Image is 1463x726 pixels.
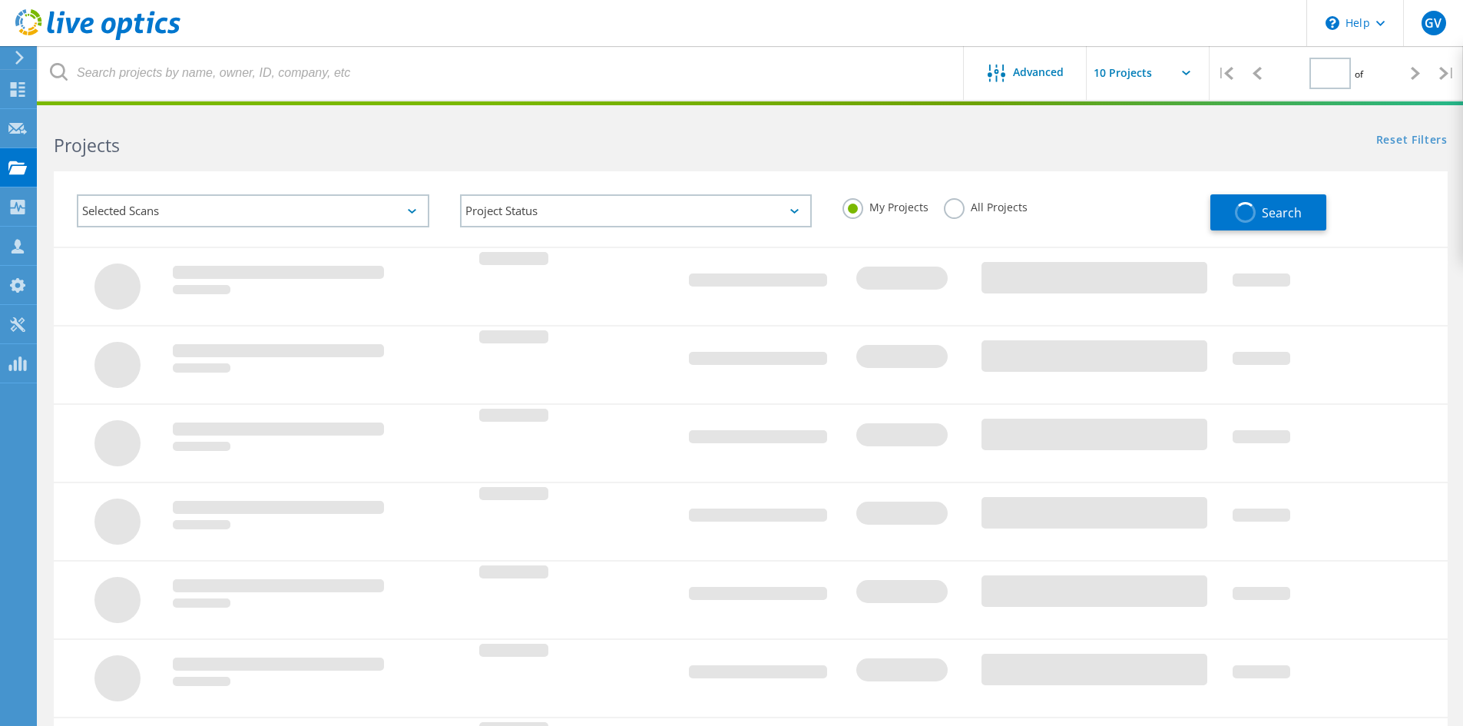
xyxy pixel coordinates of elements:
a: Reset Filters [1376,134,1448,148]
div: | [1210,46,1241,101]
a: Live Optics Dashboard [15,32,180,43]
div: Project Status [460,194,813,227]
span: GV [1425,17,1441,29]
button: Search [1210,194,1326,230]
svg: \n [1326,16,1339,30]
div: | [1432,46,1463,101]
input: Search projects by name, owner, ID, company, etc [38,46,965,100]
label: All Projects [944,198,1028,213]
span: of [1355,68,1363,81]
label: My Projects [842,198,928,213]
span: Advanced [1013,67,1064,78]
b: Projects [54,133,120,157]
span: Search [1262,204,1302,221]
div: Selected Scans [77,194,429,227]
